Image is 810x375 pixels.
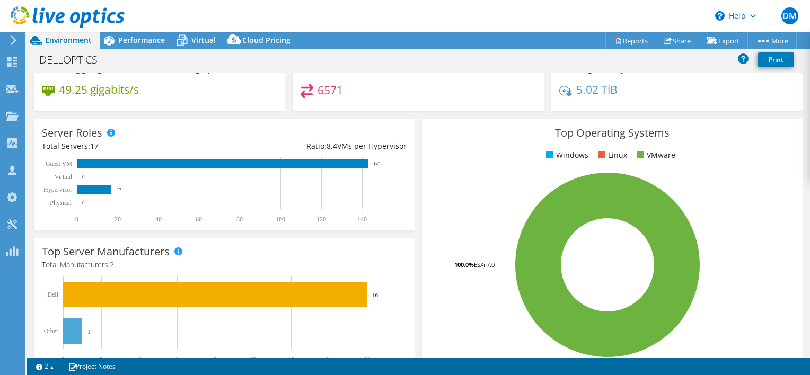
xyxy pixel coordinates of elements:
a: Export [699,32,748,49]
div: Total Servers: [42,140,224,152]
span: Performance [118,35,165,45]
a: Print [758,52,794,67]
span: 2 [110,260,114,270]
text: Virtual [55,173,73,181]
li: Linux [595,149,627,161]
a: More [747,32,797,49]
h4: 6571 [318,84,343,96]
span: Virtual [191,35,216,45]
h3: Average Daily Write [559,61,655,73]
text: 20 [115,216,121,223]
span: 17 [90,141,99,151]
text: 80 [236,216,243,223]
h3: Peak Aggregate Network Throughput [42,61,224,73]
h3: Top Operating Systems [430,127,795,139]
text: Guest VM [46,160,72,167]
text: 8 [213,355,216,363]
h3: Server Roles [42,127,102,139]
text: 2 [100,355,103,363]
span: 8.4 [327,141,337,151]
div: Ratio: VMs per Hypervisor [224,140,407,152]
text: 4 [137,355,140,363]
h3: IOPS at 95% [301,61,360,73]
text: Hypervisor [43,186,72,193]
text: 16 [372,292,378,298]
text: 17 [117,187,122,192]
text: 0 [82,200,85,206]
li: Windows [543,149,588,161]
text: 40 [155,216,162,223]
a: Reports [605,32,656,49]
span: Cloud Pricing [242,35,290,45]
text: Physical [50,199,72,207]
li: VMware [634,149,675,161]
text: 6 [175,355,179,363]
text: 143 [373,161,381,166]
a: Share [656,32,699,49]
text: 16 [364,355,370,363]
h4: 49.25 gigabits/s [59,84,139,95]
a: Project Notes [61,360,123,373]
text: 12 [288,355,294,363]
text: 0 [82,174,85,180]
svg: \n [715,11,725,21]
text: 60 [196,216,202,223]
span: DM [781,7,798,24]
text: 1 [87,328,91,335]
h4: Total Manufacturers: [42,259,407,271]
tspan: 100.0% [454,261,474,269]
text: 10 [250,355,256,363]
h1: DELLOPTICS [34,54,114,66]
text: 0 [61,355,65,363]
text: 120 [316,216,326,223]
text: Other [44,327,58,335]
text: Dell [47,291,58,298]
text: 140 [357,216,367,223]
h4: 5.02 TiB [576,84,618,95]
tspan: ESXi 7.0 [474,261,495,269]
text: 0 [75,216,78,223]
a: 2 [29,360,61,373]
h3: Top Server Manufacturers [42,246,170,257]
text: 14 [325,355,332,363]
span: Environment [45,35,92,45]
text: 100 [276,216,285,223]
